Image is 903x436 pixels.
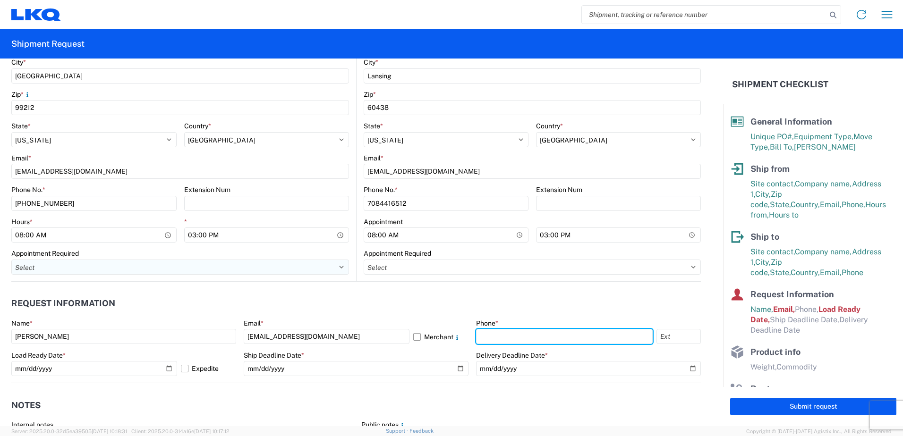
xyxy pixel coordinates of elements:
label: Public notes [361,420,406,429]
label: Phone No. [11,185,45,194]
span: Route [750,384,775,394]
span: Weight, [750,362,776,371]
label: Hours [11,218,33,226]
span: Client: 2025.20.0-314a16e [131,428,230,434]
span: City, [755,190,771,199]
span: Bill To, [770,143,794,151]
span: State, [770,200,791,209]
span: Equipment Type, [794,132,853,141]
label: Appointment Required [11,249,79,258]
label: Load Ready Date [11,351,66,360]
span: Copyright © [DATE]-[DATE] Agistix Inc., All Rights Reserved [746,427,892,436]
label: Country [536,122,563,130]
span: Email, [773,305,795,314]
span: Company name, [795,179,852,188]
a: Support [386,428,409,434]
label: Zip [11,90,31,99]
label: Email [364,154,383,162]
label: Phone No. [364,185,398,194]
span: Name, [750,305,773,314]
label: Appointment [364,218,403,226]
span: State, [770,268,791,277]
label: State [364,122,383,130]
span: Product info [750,347,801,357]
span: Ship from [750,164,790,174]
span: Phone, [795,305,818,314]
label: Zip [364,90,376,99]
span: Company name, [795,247,852,256]
span: Hours to [769,210,799,219]
label: Ship Deadline Date [244,351,304,360]
h2: Request Information [11,299,115,308]
label: Merchant [413,329,469,344]
h2: Shipment Request [11,38,85,50]
span: Email, [820,268,842,277]
span: Phone [842,268,863,277]
label: Delivery Deadline Date [476,351,548,360]
label: Expedite [181,361,236,376]
label: Appointment Required [364,249,431,258]
h2: Notes [11,401,41,410]
label: State [11,122,31,130]
label: Extension Num [536,185,582,194]
span: [DATE] 10:17:12 [194,428,230,434]
label: Extension Num [184,185,230,194]
label: City [364,58,378,67]
span: Site contact, [750,247,795,256]
label: Email [244,319,264,327]
span: Ship to [750,232,779,242]
label: City [11,58,26,67]
span: General Information [750,117,832,126]
label: Name [11,319,33,327]
span: City, [755,258,771,267]
span: [PERSON_NAME] [794,143,856,151]
label: Country [184,122,211,130]
input: Shipment, tracking or reference number [582,6,826,24]
input: Ext [656,329,701,344]
label: Internal notes [11,420,53,429]
span: Unique PO#, [750,132,794,141]
h2: Shipment Checklist [732,79,828,90]
button: Submit request [730,398,896,415]
span: Country, [791,268,820,277]
span: Country, [791,200,820,209]
span: Server: 2025.20.0-32d5ea39505 [11,428,127,434]
span: Phone, [842,200,865,209]
span: [DATE] 10:18:31 [92,428,127,434]
label: Email [11,154,31,162]
label: Phone [476,319,498,327]
span: Commodity [776,362,817,371]
span: Email, [820,200,842,209]
span: Request Information [750,289,834,299]
span: Site contact, [750,179,795,188]
a: Feedback [409,428,434,434]
span: Ship Deadline Date, [770,315,839,324]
